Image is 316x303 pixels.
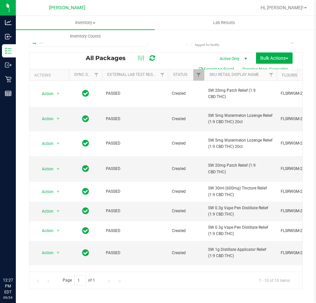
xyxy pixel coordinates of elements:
[208,113,273,125] span: SW 5mg Watermelon Lozenge Relief (1:9 CBD:THC) 20ct
[261,5,303,10] span: Hi, [PERSON_NAME]!
[16,29,155,43] a: Inventory Counts
[5,90,12,97] inline-svg: Reports
[106,208,164,214] span: PASSED
[172,166,200,172] span: Created
[91,69,102,81] a: Filter
[155,16,294,30] a: Lab Results
[106,90,164,97] span: PASSED
[106,140,164,147] span: PASSED
[86,54,132,62] span: All Packages
[157,69,168,81] a: Filter
[54,226,62,235] span: select
[34,73,66,78] div: Actions
[36,139,54,148] span: Action
[172,208,200,214] span: Created
[208,87,273,100] span: SW 20mg Patch Relief (1:9 CBD:THC)
[194,64,238,75] button: Export to Excel
[208,137,273,150] span: SW 5mg Watermelon Lozenge Relief (1:9 CBD:THC) 20ct
[54,164,62,174] span: select
[260,55,288,61] span: Bulk Actions
[82,164,89,173] span: In Sync
[54,139,62,148] span: select
[172,90,200,97] span: Created
[5,19,12,26] inline-svg: Analytics
[208,185,273,198] span: SW 30ml (600mg) Tincture Relief (1:9 CBD:THC)
[208,162,273,175] span: SW 20mg Patch Relief (1:9 CBD:THC)
[106,116,164,122] span: PASSED
[36,207,54,216] span: Action
[106,250,164,256] span: PASSED
[172,228,200,234] span: Created
[54,207,62,216] span: select
[256,52,293,64] button: Bulk Actions
[106,228,164,234] span: PASSED
[61,33,110,39] span: Inventory Counts
[16,20,155,26] span: Inventory
[82,139,89,148] span: In Sync
[82,89,89,98] span: In Sync
[107,72,159,77] a: External Lab Test Result
[82,114,89,123] span: In Sync
[82,187,89,196] span: In Sync
[74,275,86,286] input: 1
[57,275,101,286] span: Page of 1
[172,250,200,256] span: Created
[5,48,12,54] inline-svg: Inventory
[82,206,89,216] span: In Sync
[5,33,12,40] inline-svg: Inbound
[5,62,12,68] inline-svg: Outbound
[266,69,277,81] a: Filter
[54,89,62,98] span: select
[3,277,13,295] p: 12:27 PM EDT
[49,5,85,11] span: [PERSON_NAME]
[106,188,164,195] span: PASSED
[54,187,62,196] span: select
[208,247,273,259] span: SW 1g Distillate Applicator Relief (1:9 CBD:THC)
[204,20,244,26] span: Lab Results
[36,89,54,98] span: Action
[172,116,200,122] span: Created
[106,166,164,172] span: PASSED
[172,140,200,147] span: Created
[173,72,187,77] a: Status
[54,114,62,123] span: select
[36,248,54,257] span: Action
[36,164,54,174] span: Action
[82,248,89,257] span: In Sync
[208,205,273,218] span: SW 0.3g Vape Pen Distillate Relief (1:9 CBD:THC)
[172,188,200,195] span: Created
[7,250,26,270] iframe: Resource center
[36,226,54,235] span: Action
[208,271,273,284] span: SW 1g Distillate Applicator Relief (1:9 CBD:THC)
[254,275,295,285] span: 1 - 10 of 10 items
[5,76,12,83] inline-svg: Retail
[54,248,62,257] span: select
[36,114,54,123] span: Action
[238,64,293,75] button: Receive Non-Cannabis
[82,226,89,235] span: In Sync
[209,72,259,77] a: SKU Retail Display Name
[193,69,204,81] a: Filter
[16,16,155,30] a: Inventory
[74,72,100,77] a: Sync Status
[36,187,54,196] span: Action
[208,224,273,237] span: SW 0.3g Vape Pen Distillate Relief (1:9 CBD:THC)
[3,295,13,300] p: 09/24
